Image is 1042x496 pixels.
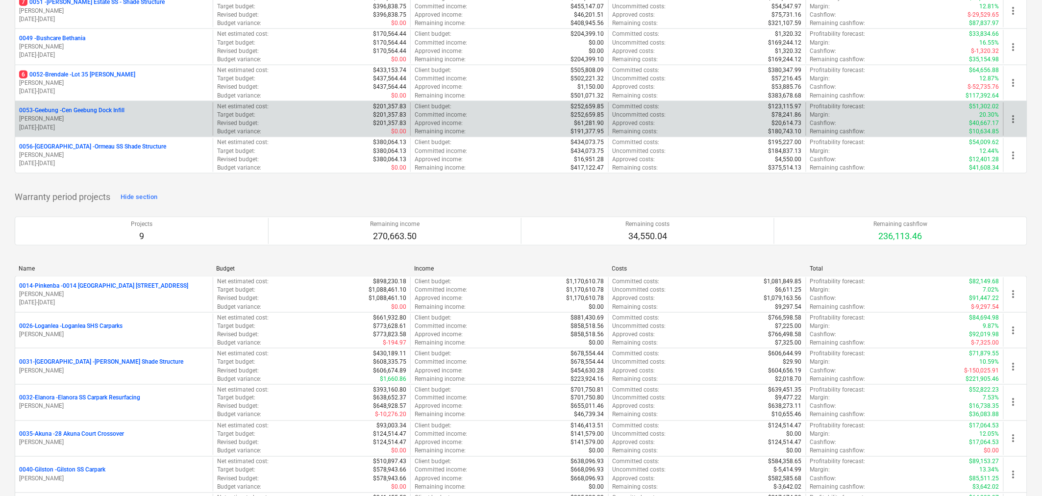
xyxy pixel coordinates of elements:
[19,106,124,115] p: 0053-Geebung - Cen Geebung Dock Infill
[574,155,604,164] p: $16,951.28
[415,294,463,302] p: Approved income :
[1008,324,1019,336] span: more_vert
[369,294,406,302] p: $1,088,461.10
[810,303,866,311] p: Remaining cashflow :
[415,11,463,19] p: Approved income :
[613,286,666,294] p: Uncommitted costs :
[613,74,666,83] p: Uncommitted costs :
[415,138,451,147] p: Client budget :
[810,349,866,358] p: Profitability forecast :
[217,19,261,27] p: Budget variance :
[19,358,183,366] p: 0031-[GEOGRAPHIC_DATA] - [PERSON_NAME] Shade Structure
[810,92,866,100] p: Remaining cashflow :
[415,322,467,330] p: Committed income :
[810,330,837,339] p: Cashflow :
[980,74,999,83] p: 12.87%
[571,147,604,155] p: $434,073.75
[19,7,209,15] p: [PERSON_NAME]
[980,39,999,47] p: 16.55%
[1008,77,1019,89] span: more_vert
[810,147,830,155] p: Margin :
[415,286,467,294] p: Committed income :
[810,358,830,366] p: Margin :
[769,102,802,111] p: $123,115.97
[775,155,802,164] p: $4,550.00
[217,2,255,11] p: Target budget :
[373,322,406,330] p: $773,628.61
[19,51,209,59] p: [DATE] - [DATE]
[1008,41,1019,53] span: more_vert
[769,66,802,74] p: $380,347.99
[373,102,406,111] p: $201,357.83
[969,294,999,302] p: $91,447.22
[131,230,152,242] p: 9
[969,155,999,164] p: $12,401.28
[810,138,866,147] p: Profitability forecast :
[415,358,467,366] p: Committed income :
[769,127,802,136] p: $180,743.10
[415,74,467,83] p: Committed income :
[373,111,406,119] p: $201,357.83
[19,115,209,123] p: [PERSON_NAME]
[613,11,655,19] p: Approved costs :
[391,127,406,136] p: $0.00
[373,349,406,358] p: $430,189.11
[969,138,999,147] p: $54,009.62
[775,30,802,38] p: $1,320.32
[131,220,152,228] p: Projects
[415,83,463,91] p: Approved income :
[810,294,837,302] p: Cashflow :
[769,55,802,64] p: $169,244.12
[217,155,259,164] p: Revised budget :
[613,164,658,172] p: Remaining costs :
[626,230,670,242] p: 34,550.04
[810,111,830,119] p: Margin :
[217,127,261,136] p: Budget variance :
[217,92,261,100] p: Budget variance :
[373,314,406,322] p: $661,932.80
[373,119,406,127] p: $201,357.83
[775,339,802,347] p: $7,325.00
[415,339,466,347] p: Remaining income :
[980,111,999,119] p: 20.30%
[571,127,604,136] p: $191,377.95
[969,164,999,172] p: $41,608.34
[373,147,406,155] p: $380,064.13
[613,314,660,322] p: Committed costs :
[589,39,604,47] p: $0.00
[370,220,420,228] p: Remaining income
[19,402,209,411] p: [PERSON_NAME]
[810,19,866,27] p: Remaining cashflow :
[969,127,999,136] p: $10,634.85
[217,277,269,286] p: Net estimated cost :
[613,111,666,119] p: Uncommitted costs :
[969,314,999,322] p: $84,694.98
[373,30,406,38] p: $170,564.44
[373,155,406,164] p: $380,064.13
[969,55,999,64] p: $35,154.98
[217,119,259,127] p: Revised budget :
[810,83,837,91] p: Cashflow :
[810,55,866,64] p: Remaining cashflow :
[613,277,660,286] p: Committed costs :
[574,119,604,127] p: $61,281.90
[613,127,658,136] p: Remaining costs :
[19,159,209,168] p: [DATE] - [DATE]
[613,349,660,358] p: Committed costs :
[772,11,802,19] p: $75,731.16
[217,339,261,347] p: Budget variance :
[983,322,999,330] p: 9.87%
[769,314,802,322] p: $766,598.58
[19,124,209,132] p: [DATE] - [DATE]
[19,322,209,339] div: 0026-Loganlea -Loganlea SHS Carparks[PERSON_NAME]
[571,358,604,366] p: $678,554.44
[772,74,802,83] p: $57,216.45
[19,282,209,307] div: 0014-Pinkenba -0014 [GEOGRAPHIC_DATA] [STREET_ADDRESS][PERSON_NAME][DATE]-[DATE]
[1008,288,1019,300] span: more_vert
[373,66,406,74] p: $433,153.74
[613,155,655,164] p: Approved costs :
[810,66,866,74] p: Profitability forecast :
[217,55,261,64] p: Budget variance :
[775,322,802,330] p: $7,225.00
[969,119,999,127] p: $40,667.17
